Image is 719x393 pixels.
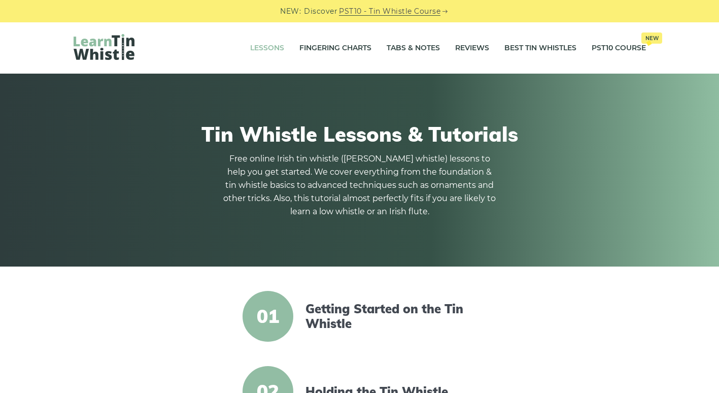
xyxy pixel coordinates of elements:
img: LearnTinWhistle.com [74,34,134,60]
span: 01 [243,291,293,342]
a: PST10 CourseNew [592,36,646,61]
a: Tabs & Notes [387,36,440,61]
span: New [641,32,662,44]
a: Reviews [455,36,489,61]
a: Fingering Charts [299,36,371,61]
h1: Tin Whistle Lessons & Tutorials [74,122,646,146]
a: Lessons [250,36,284,61]
a: Best Tin Whistles [504,36,576,61]
p: Free online Irish tin whistle ([PERSON_NAME] whistle) lessons to help you get started. We cover e... [223,152,497,218]
a: Getting Started on the Tin Whistle [305,302,480,331]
